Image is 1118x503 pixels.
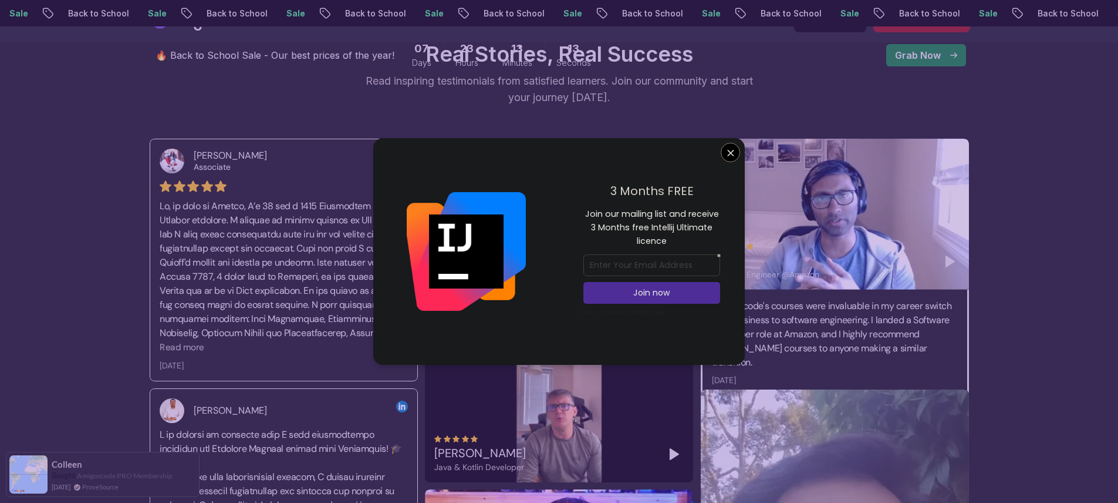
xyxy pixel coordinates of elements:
span: 7 Days [414,41,428,57]
p: Back to School [981,8,1060,19]
p: Back to School [11,8,91,19]
p: Back to School [288,8,368,19]
span: 13 Seconds [568,41,579,57]
p: Sale [922,8,960,19]
p: Sale [506,8,544,19]
span: Colleen [52,460,82,470]
span: 23 Hours [460,41,474,57]
a: ProveSource [82,482,119,492]
p: Back to School [427,8,506,19]
p: Sale [783,8,821,19]
a: Amigoscode PRO Membership [77,471,173,480]
p: 🔥 Back to School Sale - Our best prices of the year! [156,48,394,62]
span: Minutes [502,57,532,69]
span: Days [412,57,431,69]
p: Back to School [150,8,229,19]
p: Sale [229,8,267,19]
span: Seconds [556,57,591,69]
p: Sale [645,8,683,19]
span: Bought [52,471,76,480]
p: Grab Now [895,48,941,62]
p: Back to School [565,8,645,19]
span: 13 Minutes [511,41,523,57]
span: Hours [455,57,478,69]
p: Sale [91,8,129,19]
img: provesource social proof notification image [9,455,48,494]
p: Read inspiring testimonials from satisfied learners. Join our community and start your journey [D... [362,73,756,106]
p: Back to School [704,8,783,19]
span: [DATE] [52,482,70,492]
p: Sale [1060,8,1098,19]
p: Back to School [842,8,922,19]
p: Sale [368,8,406,19]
